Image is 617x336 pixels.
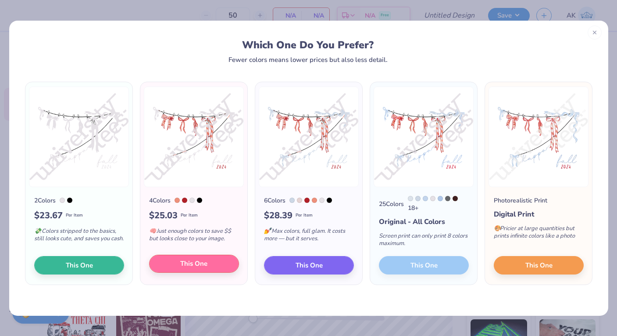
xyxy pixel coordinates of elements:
div: Cool Gray 10 C [445,196,450,201]
img: 4 color option [144,87,244,187]
span: This One [65,260,93,270]
div: Pricier at large quantities but prints infinite colors like a photo [494,220,584,249]
div: Colors stripped to the basics, still looks cute, and saves you cash. [34,222,124,251]
div: 486 C [175,198,180,203]
div: Black [327,198,332,203]
div: 663 C [60,198,65,203]
span: Per Item [181,212,198,219]
button: This One [494,256,584,275]
img: 6 color option [259,87,359,187]
span: $ 25.03 [149,209,178,222]
button: This One [264,256,354,275]
span: This One [525,260,552,270]
div: Black [197,198,202,203]
div: Photorealistic Print [494,196,547,205]
div: Digital Print [494,209,584,220]
div: 25 Colors [379,199,404,209]
span: This One [180,259,207,269]
div: 7604 C [297,198,302,203]
img: 2 color option [29,87,129,187]
div: 650 C [289,198,295,203]
div: Black [67,198,72,203]
div: Original - All Colors [379,217,469,227]
div: 4975 C [453,196,458,201]
div: Screen print can only print 8 colors maximum. [379,227,469,256]
div: Fewer colors means lower prices but also less detail. [228,56,388,63]
span: 💅 [264,227,271,235]
div: 2707 C [423,196,428,201]
button: This One [149,255,239,273]
div: 2 Colors [34,196,56,205]
div: 650 C [415,196,421,201]
span: 💸 [34,227,41,235]
span: 🧠 [149,227,156,235]
span: Per Item [296,212,313,219]
div: Just enough colors to save $$ but looks close to your image. [149,222,239,251]
div: 7621 C [182,198,187,203]
span: This One [295,260,322,270]
div: 18 + [408,196,469,213]
span: 🎨 [494,224,501,232]
div: 656 C [408,196,413,201]
div: 663 C [319,198,325,203]
div: 658 C [438,196,443,201]
span: $ 28.39 [264,209,292,222]
button: This One [34,256,124,275]
img: Photorealistic preview [489,87,588,187]
div: Max colors, full glam. It costs more — but it serves. [264,222,354,251]
div: 6 Colors [264,196,285,205]
span: Per Item [66,212,83,219]
div: 663 C [189,198,195,203]
span: $ 23.67 [34,209,63,222]
div: 7621 C [304,198,310,203]
div: 486 C [312,198,317,203]
div: 4 Colors [149,196,171,205]
div: Which One Do You Prefer? [33,39,583,51]
img: 25 color option [374,87,474,187]
div: 663 C [430,196,435,201]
